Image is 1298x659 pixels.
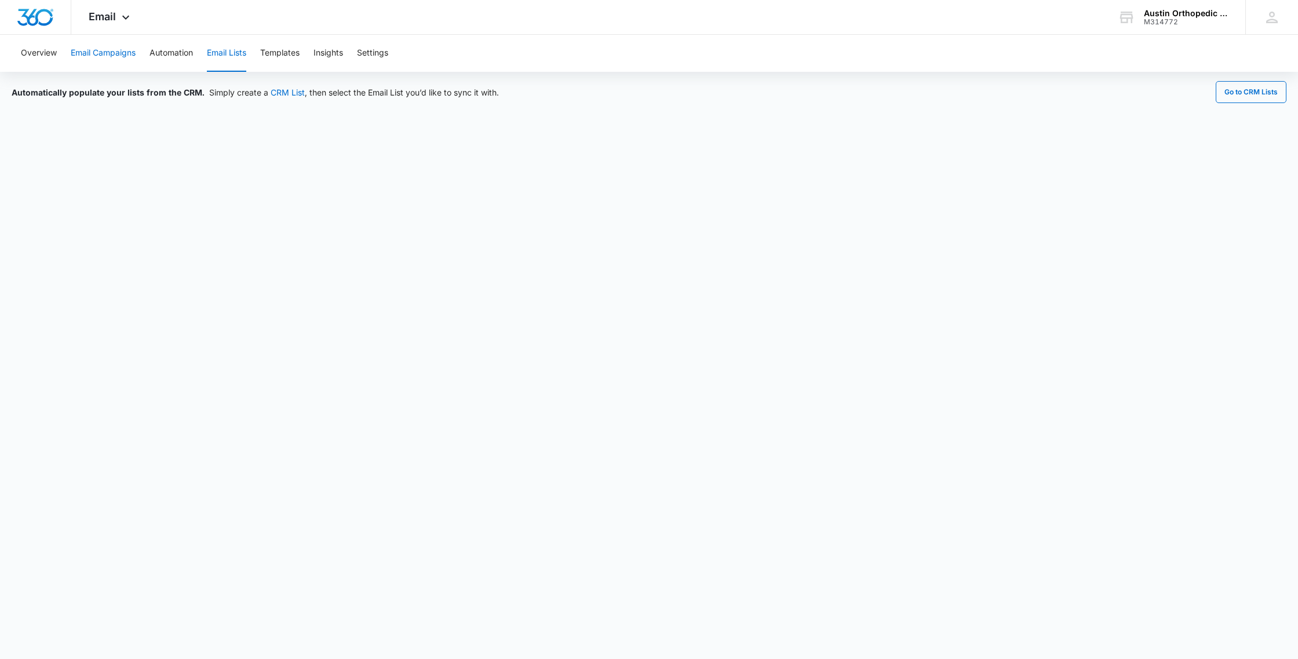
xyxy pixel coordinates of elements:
button: Insights [313,35,343,72]
a: CRM List [271,87,305,97]
button: Email Lists [207,35,246,72]
span: Automatically populate your lists from the CRM. [12,87,205,97]
span: Email [89,10,116,23]
button: Email Campaigns [71,35,136,72]
button: Templates [260,35,300,72]
div: account id [1144,18,1228,26]
div: Simply create a , then select the Email List you’d like to sync it with. [12,86,499,98]
button: Automation [150,35,193,72]
button: Settings [357,35,388,72]
button: Overview [21,35,57,72]
button: Go to CRM Lists [1216,81,1286,103]
div: account name [1144,9,1228,18]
